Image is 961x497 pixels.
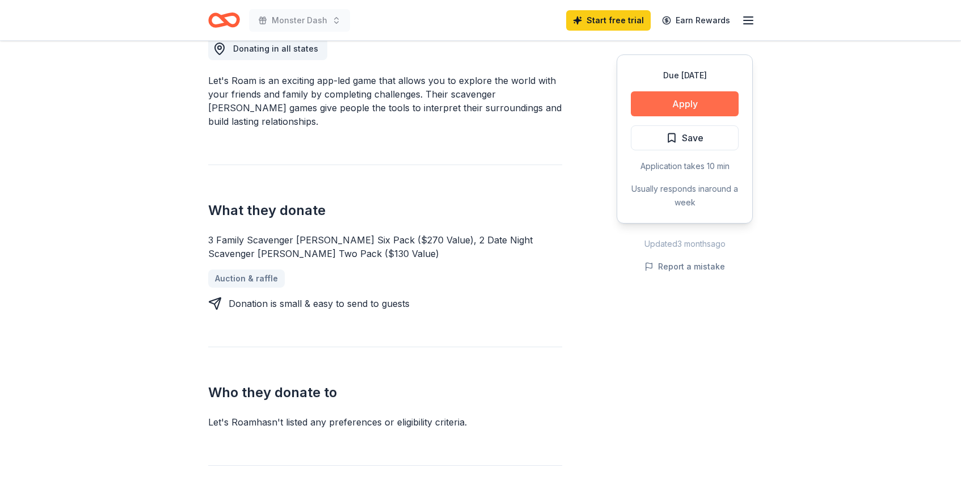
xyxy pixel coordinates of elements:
div: 3 Family Scavenger [PERSON_NAME] Six Pack ($270 Value), 2 Date Night Scavenger [PERSON_NAME] Two ... [208,233,562,260]
div: Usually responds in around a week [631,182,739,209]
a: Home [208,7,240,33]
div: Due [DATE] [631,69,739,82]
button: Save [631,125,739,150]
h2: Who they donate to [208,384,562,402]
div: Let's Roam hasn ' t listed any preferences or eligibility criteria. [208,415,562,429]
div: Let's Roam is an exciting app-led game that allows you to explore the world with your friends and... [208,74,562,128]
a: Auction & raffle [208,269,285,288]
a: Start free trial [566,10,651,31]
span: Donating in all states [233,44,318,53]
div: Application takes 10 min [631,159,739,173]
span: Monster Dash [272,14,327,27]
button: Report a mistake [644,260,725,273]
button: Apply [631,91,739,116]
span: Save [682,130,703,145]
div: Donation is small & easy to send to guests [229,297,410,310]
h2: What they donate [208,201,562,220]
a: Earn Rewards [655,10,737,31]
button: Monster Dash [249,9,350,32]
div: Updated 3 months ago [617,237,753,251]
